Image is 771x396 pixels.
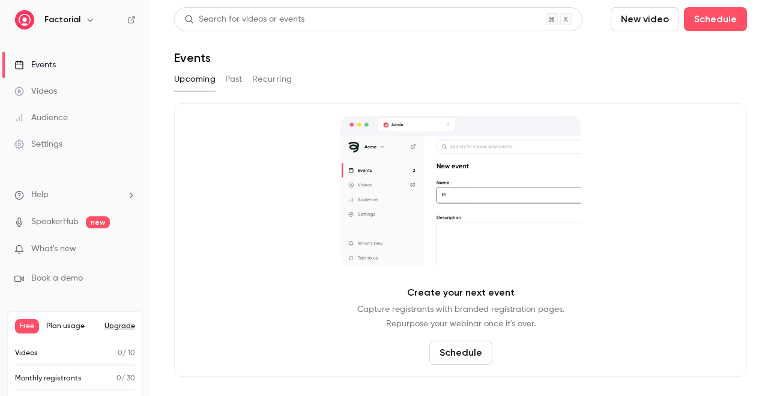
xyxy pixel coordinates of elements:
span: Plan usage [46,321,97,331]
p: Monthly registrants [15,373,82,384]
iframe: Noticeable Trigger [121,244,136,255]
button: New video [611,7,679,31]
div: Search for videos or events [184,13,304,26]
button: Recurring [252,70,292,89]
p: / 10 [118,348,135,359]
div: Settings [14,138,62,150]
img: Factorial [15,10,34,29]
p: / 30 [116,373,135,384]
span: 0 [116,375,121,382]
span: Help [31,189,49,201]
button: Upcoming [174,70,216,89]
div: Videos [14,85,57,97]
span: Book a demo [31,272,83,285]
div: Audience [14,112,68,124]
span: 0 [118,350,122,357]
h6: Factorial [44,14,80,26]
button: Schedule [429,341,492,365]
p: Create your next event [407,285,515,300]
span: new [86,216,110,228]
a: SpeakerHub [31,216,79,228]
div: Events [14,59,56,71]
button: Past [225,70,243,89]
span: What's new [31,243,76,255]
p: Videos [15,348,38,359]
p: Capture registrants with branded registration pages. Repurpose your webinar once it's over. [357,302,564,331]
li: help-dropdown-opener [14,189,136,201]
button: Schedule [684,7,747,31]
h1: Events [174,50,211,65]
span: Free [15,319,39,334]
button: Upgrade [104,321,135,331]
